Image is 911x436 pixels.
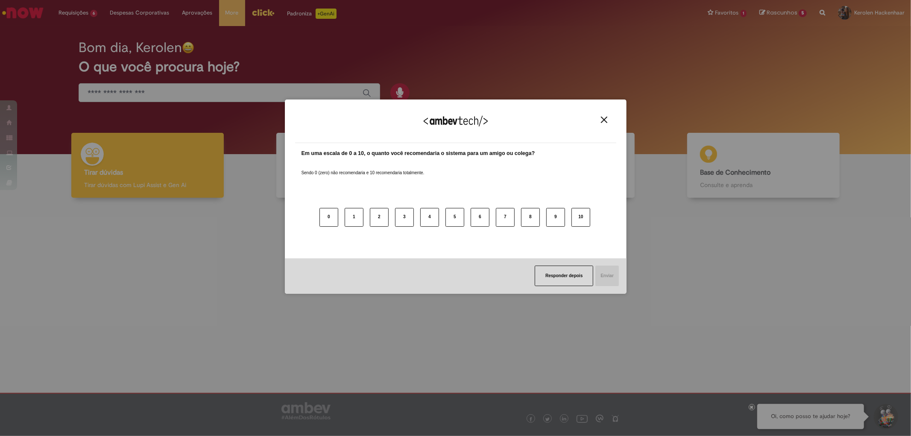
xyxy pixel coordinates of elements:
[496,208,515,227] button: 7
[302,149,535,158] label: Em uma escala de 0 a 10, o quanto você recomendaria o sistema para um amigo ou colega?
[319,208,338,227] button: 0
[598,116,610,123] button: Close
[424,116,488,126] img: Logo Ambevtech
[521,208,540,227] button: 8
[420,208,439,227] button: 4
[445,208,464,227] button: 5
[571,208,590,227] button: 10
[535,266,593,286] button: Responder depois
[395,208,414,227] button: 3
[601,117,607,123] img: Close
[370,208,389,227] button: 2
[302,160,425,176] label: Sendo 0 (zero) não recomendaria e 10 recomendaria totalmente.
[471,208,489,227] button: 6
[546,208,565,227] button: 9
[345,208,363,227] button: 1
